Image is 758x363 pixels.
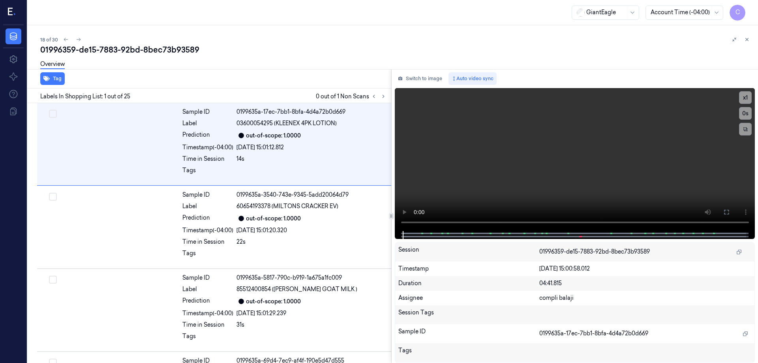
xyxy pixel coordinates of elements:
div: Tags [182,332,233,345]
div: Sample ID [182,108,233,116]
button: Tag [40,72,65,85]
div: Label [182,202,233,211]
button: C [730,5,745,21]
button: 0s [739,107,752,120]
div: Label [182,119,233,128]
button: Switch to image [395,72,445,85]
div: Time in Session [182,238,233,246]
div: Timestamp (-04:00) [182,309,233,318]
div: Label [182,285,233,293]
div: 0199635a-17ec-7bb1-8bfa-4d4a72b0d669 [236,108,387,116]
button: Auto video sync [448,72,497,85]
span: 0199635a-17ec-7bb1-8bfa-4d4a72b0d669 [539,329,648,338]
div: Time in Session [182,155,233,163]
button: Select row [49,193,57,201]
div: Prediction [182,131,233,140]
div: 01996359-de15-7883-92bd-8bec73b93589 [40,44,752,55]
div: 31s [236,321,387,329]
span: 03600054295 (KLEENEX 4PK LOTION) [236,119,337,128]
span: 0 out of 1 Non Scans [316,92,388,101]
button: Select row [49,276,57,284]
span: 01996359-de15-7883-92bd-8bec73b93589 [539,248,650,256]
div: Session [398,246,540,258]
div: [DATE] 15:01:29.239 [236,309,387,318]
div: Time in Session [182,321,233,329]
div: Sample ID [398,327,540,340]
span: 85512400854 ([PERSON_NAME] GOAT MILK ) [236,285,357,293]
span: Labels In Shopping List: 1 out of 25 [40,92,130,101]
div: 0199635a-3540-743e-9345-5add20064d79 [236,191,387,199]
div: out-of-scope: 1.0000 [246,297,301,306]
div: [DATE] 15:01:12.812 [236,143,387,152]
div: out-of-scope: 1.0000 [246,132,301,140]
button: Select row [49,110,57,118]
div: Session Tags [398,308,540,321]
div: Tags [182,249,233,262]
div: 22s [236,238,387,246]
span: 18 of 30 [40,36,58,43]
div: compli balaji [539,294,751,302]
span: 60654193378 (MILTONS CRACKER EV) [236,202,338,211]
div: [DATE] 15:00:58.012 [539,265,751,273]
div: Sample ID [182,191,233,199]
div: out-of-scope: 1.0000 [246,214,301,223]
div: 14s [236,155,387,163]
div: Sample ID [182,274,233,282]
div: Tags [182,166,233,179]
div: Tags [398,346,540,359]
div: Prediction [182,214,233,223]
div: Prediction [182,297,233,306]
a: Overview [40,60,65,69]
button: x1 [739,91,752,104]
div: 0199635a-5817-790c-b919-1a675a1fc009 [236,274,387,282]
div: Timestamp [398,265,540,273]
div: Duration [398,279,540,288]
div: 04:41.815 [539,279,751,288]
div: [DATE] 15:01:20.320 [236,226,387,235]
div: Timestamp (-04:00) [182,226,233,235]
div: Timestamp (-04:00) [182,143,233,152]
div: Assignee [398,294,540,302]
